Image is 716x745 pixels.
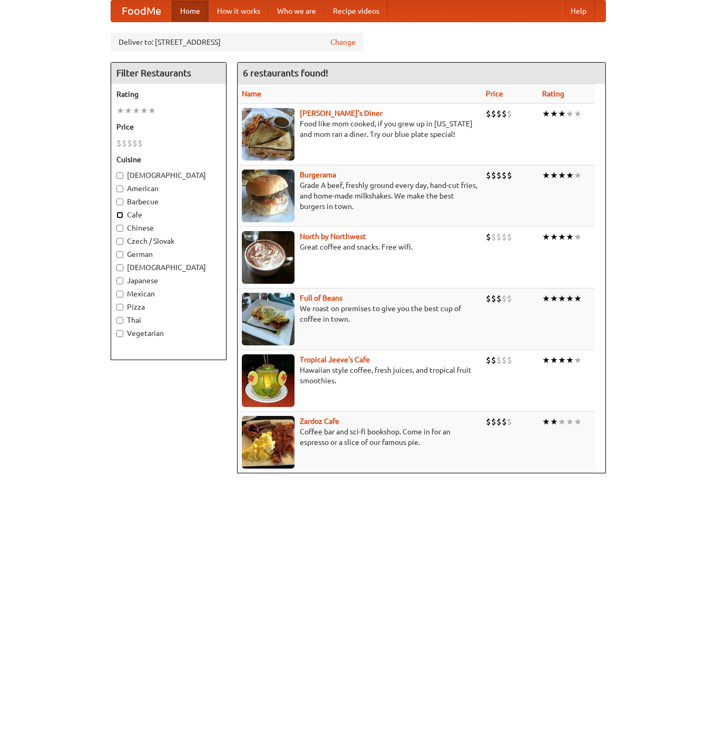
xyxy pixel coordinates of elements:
[242,242,477,252] p: Great coffee and snacks. Free wifi.
[116,302,221,312] label: Pizza
[111,1,172,22] a: FoodMe
[242,180,477,212] p: Grade A beef, freshly ground every day, hand-cut fries, and home-made milkshakes. We make the bes...
[558,170,566,181] li: ★
[116,251,123,258] input: German
[496,293,502,304] li: $
[111,33,364,52] div: Deliver to: [STREET_ADDRESS]
[242,354,295,407] img: jeeves.jpg
[486,90,503,98] a: Price
[172,1,209,22] a: Home
[116,317,123,324] input: Thai
[486,170,491,181] li: $
[300,109,382,117] b: [PERSON_NAME]'s Diner
[140,105,148,116] li: ★
[325,1,388,22] a: Recipe videos
[542,231,550,243] li: ★
[574,416,582,428] li: ★
[502,416,507,428] li: $
[486,354,491,366] li: $
[116,249,221,260] label: German
[496,354,502,366] li: $
[116,291,123,297] input: Mexican
[542,90,564,98] a: Rating
[116,185,123,192] input: American
[496,170,502,181] li: $
[116,198,123,205] input: Barbecue
[491,416,496,428] li: $
[542,108,550,120] li: ★
[242,365,477,386] p: Hawaiian style coffee, fresh juices, and tropical fruit smoothies.
[116,304,123,311] input: Pizza
[116,262,221,273] label: [DEMOGRAPHIC_DATA]
[300,355,370,364] a: Tropical Jeeve's Cafe
[486,293,491,304] li: $
[486,108,491,120] li: $
[566,293,574,304] li: ★
[491,354,496,366] li: $
[116,210,221,220] label: Cafe
[502,354,507,366] li: $
[116,264,123,271] input: [DEMOGRAPHIC_DATA]
[550,231,558,243] li: ★
[116,122,221,132] h5: Price
[242,303,477,324] p: We roast on premises to give you the best cup of coffee in town.
[502,170,507,181] li: $
[300,171,336,179] a: Burgerama
[209,1,269,22] a: How it works
[558,416,566,428] li: ★
[550,416,558,428] li: ★
[116,275,221,286] label: Japanese
[242,90,261,98] a: Name
[300,294,342,302] a: Full of Beans
[491,108,496,120] li: $
[562,1,595,22] a: Help
[550,293,558,304] li: ★
[550,170,558,181] li: ★
[507,108,512,120] li: $
[116,196,221,207] label: Barbecue
[574,354,582,366] li: ★
[132,105,140,116] li: ★
[502,108,507,120] li: $
[496,108,502,120] li: $
[542,293,550,304] li: ★
[486,416,491,428] li: $
[542,354,550,366] li: ★
[542,170,550,181] li: ★
[243,68,328,78] ng-pluralize: 6 restaurants found!
[558,354,566,366] li: ★
[148,105,156,116] li: ★
[116,89,221,100] h5: Rating
[558,108,566,120] li: ★
[550,108,558,120] li: ★
[116,154,221,165] h5: Cuisine
[330,37,356,47] a: Change
[116,105,124,116] li: ★
[550,354,558,366] li: ★
[116,212,123,218] input: Cafe
[116,328,221,339] label: Vegetarian
[507,293,512,304] li: $
[242,293,295,345] img: beans.jpg
[269,1,325,22] a: Who we are
[111,63,226,84] h4: Filter Restaurants
[566,416,574,428] li: ★
[300,417,339,425] a: Zardoz Cafe
[242,170,295,222] img: burgerama.jpg
[491,293,496,304] li: $
[300,232,366,241] a: North by Northwest
[127,137,132,149] li: $
[116,170,221,181] label: [DEMOGRAPHIC_DATA]
[507,416,512,428] li: $
[116,137,122,149] li: $
[132,137,138,149] li: $
[507,231,512,243] li: $
[558,231,566,243] li: ★
[242,426,477,448] p: Coffee bar and sci-fi bookshop. Come in for an espresso or a slice of our famous pie.
[116,236,221,246] label: Czech / Slovak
